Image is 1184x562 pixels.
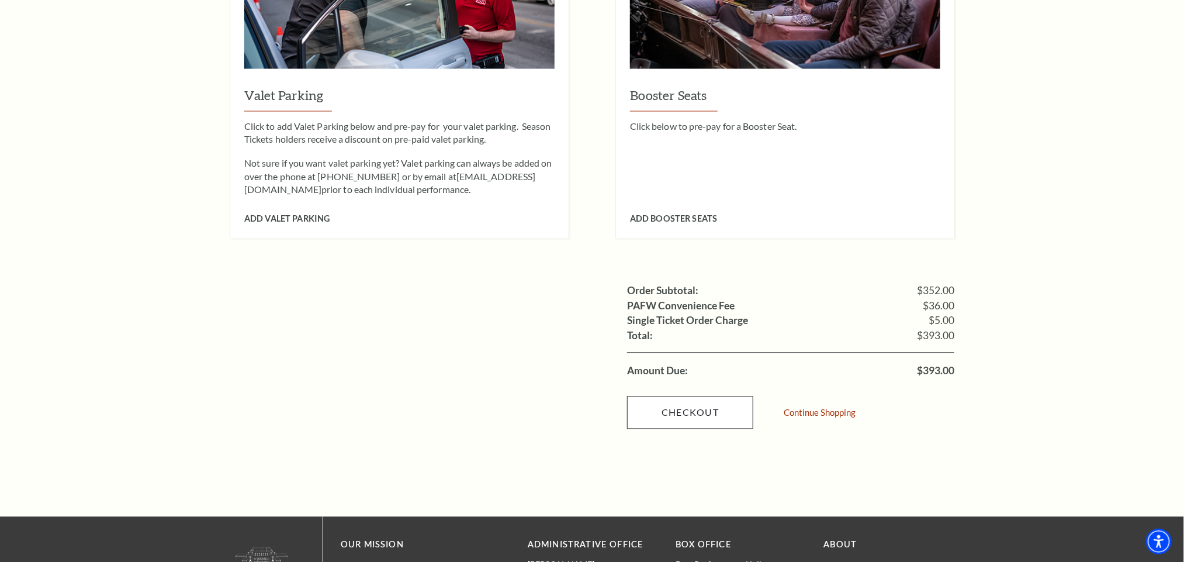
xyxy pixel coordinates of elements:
[627,331,653,342] label: Total:
[341,538,487,553] p: OUR MISSION
[244,87,555,112] h3: Valet Parking
[627,301,735,312] label: PAFW Convenience Fee
[1146,529,1172,554] div: Accessibility Menu
[917,286,954,296] span: $352.00
[528,538,658,553] p: Administrative Office
[627,366,688,377] label: Amount Due:
[627,316,748,326] label: Single Ticket Order Charge
[627,396,753,429] a: Checkout
[676,538,806,553] p: BOX OFFICE
[630,120,940,133] p: Click below to pre-pay for a Booster Seat.
[244,214,330,224] span: Add Valet Parking
[923,301,954,312] span: $36.00
[244,157,555,196] p: Not sure if you want valet parking yet? Valet parking can always be added on over the phone at [P...
[929,316,954,326] span: $5.00
[627,286,698,296] label: Order Subtotal:
[917,331,954,342] span: $393.00
[824,540,857,550] a: About
[630,214,717,224] span: Add Booster Seats
[784,409,856,418] a: Continue Shopping
[630,87,940,112] h3: Booster Seats
[917,366,954,377] span: $393.00
[244,120,555,146] p: Click to add Valet Parking below and pre-pay for your valet parking. Season Tickets holders recei...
